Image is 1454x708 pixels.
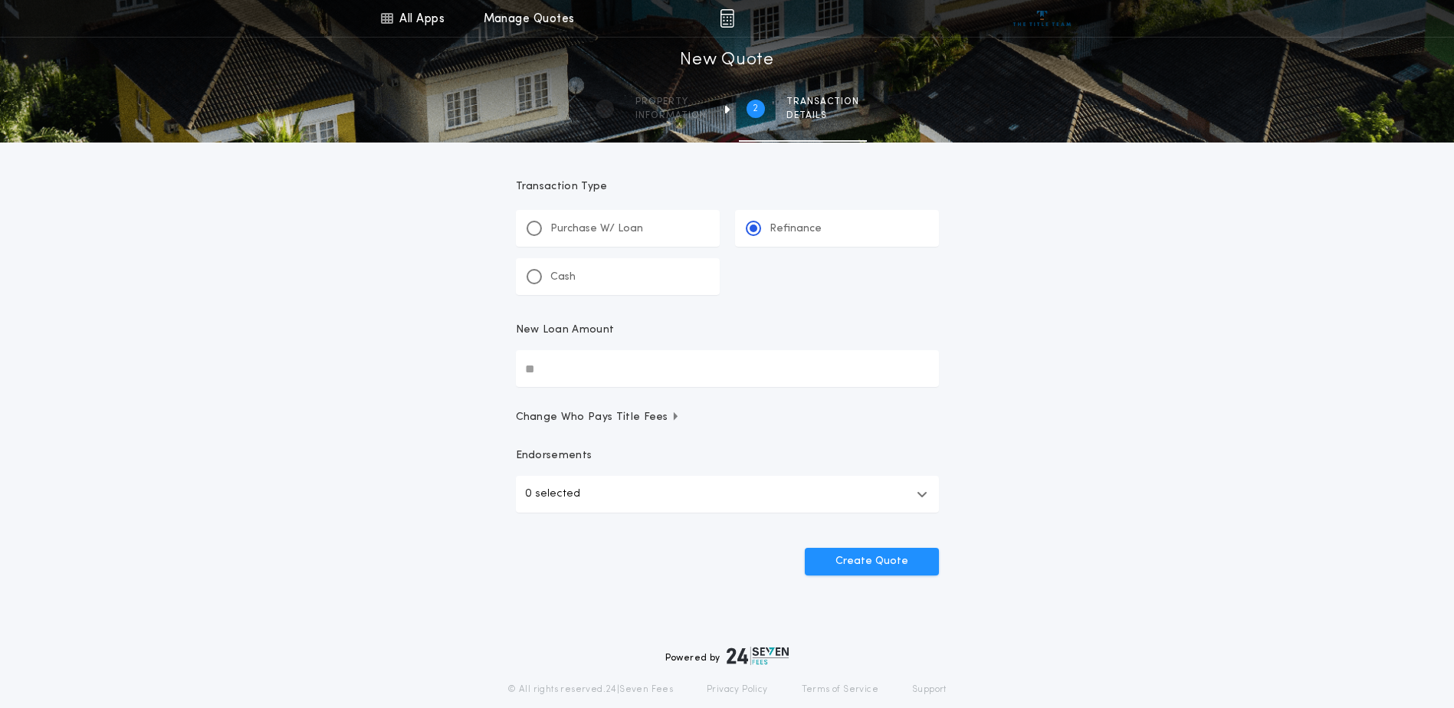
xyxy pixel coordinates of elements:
[912,683,947,696] a: Support
[507,683,673,696] p: © All rights reserved. 24|Seven Fees
[1013,11,1071,26] img: vs-icon
[770,221,822,237] p: Refinance
[720,9,734,28] img: img
[802,683,878,696] a: Terms of Service
[516,476,939,513] button: 0 selected
[516,323,615,338] p: New Loan Amount
[516,179,939,195] p: Transaction Type
[516,350,939,387] input: New Loan Amount
[786,96,859,108] span: Transaction
[805,548,939,575] button: Create Quote
[680,48,773,73] h1: New Quote
[786,110,859,122] span: details
[516,410,681,425] span: Change Who Pays Title Fees
[516,448,939,464] p: Endorsements
[635,110,707,122] span: information
[525,485,580,503] p: 0 selected
[665,647,789,665] div: Powered by
[707,683,768,696] a: Privacy Policy
[550,221,643,237] p: Purchase W/ Loan
[550,270,576,285] p: Cash
[727,647,789,665] img: logo
[753,103,758,115] h2: 2
[516,410,939,425] button: Change Who Pays Title Fees
[635,96,707,108] span: Property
